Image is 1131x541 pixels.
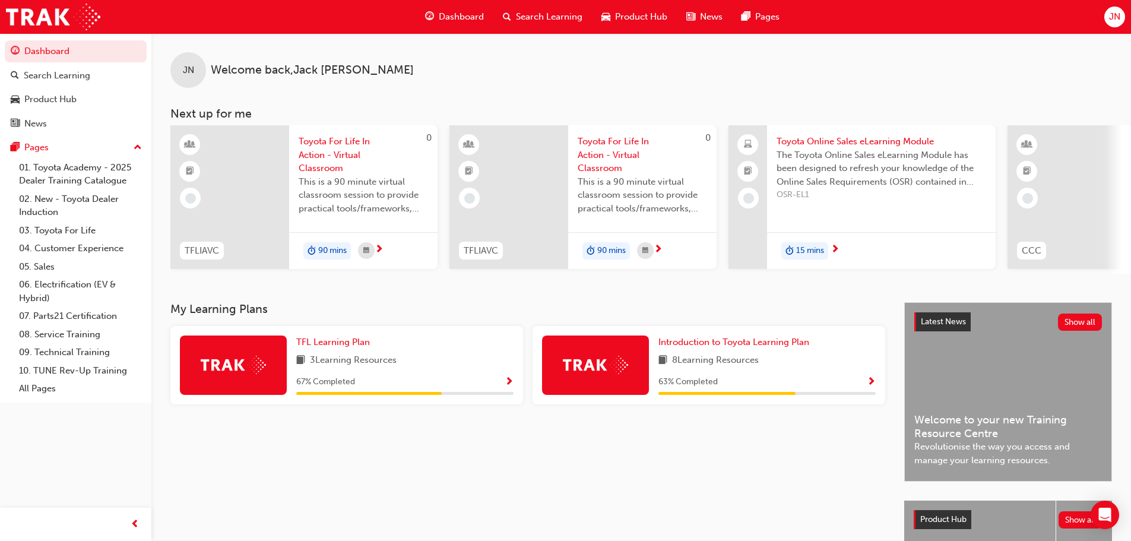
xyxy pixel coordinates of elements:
[310,353,397,368] span: 3 Learning Resources
[867,375,876,390] button: Show Progress
[914,312,1102,331] a: Latest NewsShow all
[11,94,20,105] span: car-icon
[464,244,498,258] span: TFLIAVC
[299,175,428,216] span: This is a 90 minute virtual classroom session to provide practical tools/frameworks, behaviours a...
[24,69,90,83] div: Search Learning
[11,143,20,153] span: pages-icon
[503,10,511,24] span: search-icon
[183,64,194,77] span: JN
[914,440,1102,467] span: Revolutionise the way you access and manage your learning resources.
[14,276,147,307] a: 06. Electrification (EV & Hybrid)
[742,10,750,24] span: pages-icon
[686,10,695,24] span: news-icon
[14,362,147,380] a: 10. TUNE Rev-Up Training
[1022,193,1033,204] span: learningRecordVerb_NONE-icon
[601,10,610,24] span: car-icon
[1109,10,1120,24] span: JN
[505,375,514,390] button: Show Progress
[658,375,718,389] span: 63 % Completed
[185,244,219,258] span: TFLIAVC
[904,302,1112,482] a: Latest NewsShow allWelcome to your new Training Resource CentreRevolutionise the way you access a...
[578,175,707,216] span: This is a 90 minute virtual classroom session to provide practical tools/frameworks, behaviours a...
[363,243,369,258] span: calendar-icon
[296,336,375,349] a: TFL Learning Plan
[5,88,147,110] a: Product Hub
[1022,244,1041,258] span: CCC
[1023,164,1031,179] span: booktick-icon
[170,125,438,269] a: 0TFLIAVCToyota For Life In Action - Virtual ClassroomThis is a 90 minute virtual classroom sessio...
[744,164,752,179] span: booktick-icon
[375,245,384,255] span: next-icon
[563,356,628,374] img: Trak
[5,38,147,137] button: DashboardSearch LearningProduct HubNews
[505,377,514,388] span: Show Progress
[464,193,475,204] span: learningRecordVerb_NONE-icon
[296,375,355,389] span: 67 % Completed
[654,245,663,255] span: next-icon
[677,5,732,29] a: news-iconNews
[318,244,347,258] span: 90 mins
[1059,511,1103,529] button: Show all
[493,5,592,29] a: search-iconSearch Learning
[796,244,824,258] span: 15 mins
[426,132,432,143] span: 0
[785,243,794,259] span: duration-icon
[24,93,77,106] div: Product Hub
[920,514,967,524] span: Product Hub
[14,307,147,325] a: 07. Parts21 Certification
[11,119,20,129] span: news-icon
[14,222,147,240] a: 03. Toyota For Life
[5,65,147,87] a: Search Learning
[1104,7,1125,27] button: JN
[6,4,100,30] img: Trak
[5,113,147,135] a: News
[578,135,707,175] span: Toyota For Life In Action - Virtual Classroom
[777,148,986,189] span: The Toyota Online Sales eLearning Module has been designed to refresh your knowledge of the Onlin...
[658,353,667,368] span: book-icon
[439,10,484,24] span: Dashboard
[587,243,595,259] span: duration-icon
[921,317,966,327] span: Latest News
[516,10,582,24] span: Search Learning
[211,64,414,77] span: Welcome back , Jack [PERSON_NAME]
[705,132,711,143] span: 0
[24,141,49,154] div: Pages
[308,243,316,259] span: duration-icon
[14,325,147,344] a: 08. Service Training
[14,379,147,398] a: All Pages
[672,353,759,368] span: 8 Learning Resources
[134,140,142,156] span: up-icon
[131,517,140,532] span: prev-icon
[728,125,996,269] a: Toyota Online Sales eLearning ModuleThe Toyota Online Sales eLearning Module has been designed to...
[700,10,723,24] span: News
[755,10,780,24] span: Pages
[14,258,147,276] a: 05. Sales
[170,302,885,316] h3: My Learning Plans
[11,71,19,81] span: search-icon
[5,137,147,159] button: Pages
[777,135,986,148] span: Toyota Online Sales eLearning Module
[1058,314,1103,331] button: Show all
[299,135,428,175] span: Toyota For Life In Action - Virtual Classroom
[24,117,47,131] div: News
[11,46,20,57] span: guage-icon
[732,5,789,29] a: pages-iconPages
[186,164,194,179] span: booktick-icon
[615,10,667,24] span: Product Hub
[597,244,626,258] span: 90 mins
[465,137,473,153] span: learningResourceType_INSTRUCTOR_LED-icon
[658,336,814,349] a: Introduction to Toyota Learning Plan
[592,5,677,29] a: car-iconProduct Hub
[416,5,493,29] a: guage-iconDashboard
[186,137,194,153] span: learningResourceType_INSTRUCTOR_LED-icon
[642,243,648,258] span: calendar-icon
[777,188,986,202] span: OSR-EL1
[201,356,266,374] img: Trak
[14,159,147,190] a: 01. Toyota Academy - 2025 Dealer Training Catalogue
[296,353,305,368] span: book-icon
[744,137,752,153] span: laptop-icon
[658,337,809,347] span: Introduction to Toyota Learning Plan
[1023,137,1031,153] span: learningResourceType_INSTRUCTOR_LED-icon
